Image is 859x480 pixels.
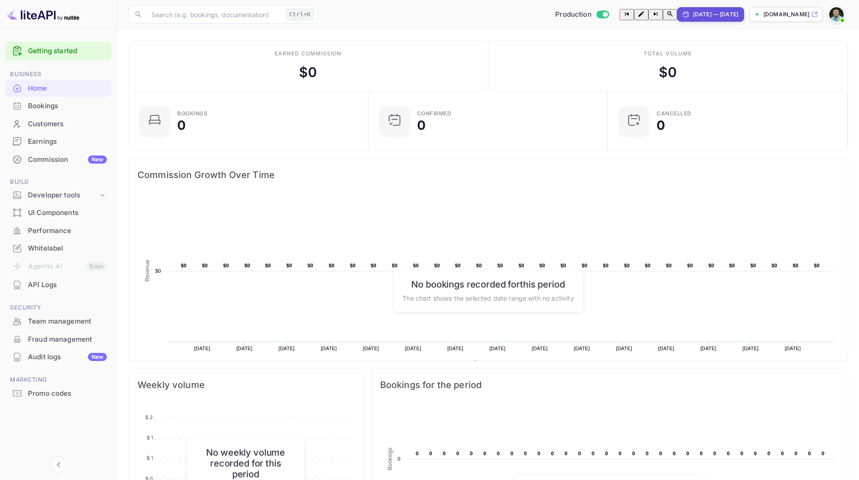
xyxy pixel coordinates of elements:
[510,451,513,456] text: 0
[380,378,839,392] span: Bookings for the period
[28,208,107,218] div: UI Components
[88,353,107,361] div: New
[663,9,677,20] button: Zoom out time range
[5,222,111,239] a: Performance
[155,268,161,274] text: $0
[28,316,107,327] div: Team management
[28,352,107,362] div: Audit logs
[708,263,714,268] text: $0
[829,7,844,22] img: Jaime Mantilla
[417,111,452,116] div: Confirmed
[700,346,717,351] text: [DATE]
[785,346,801,351] text: [DATE]
[371,263,377,268] text: $0
[402,293,574,302] p: The chart shows the selected date range with no activity
[5,80,111,96] a: Home
[28,226,107,236] div: Performance
[88,155,107,164] div: New
[565,451,567,456] text: 0
[686,451,689,456] text: 0
[279,346,295,351] text: [DATE]
[605,451,608,456] text: 0
[5,133,111,150] a: Earnings
[443,451,446,456] text: 0
[481,360,504,366] text: Revenue
[729,263,735,268] text: $0
[713,451,716,456] text: 0
[743,346,759,351] text: [DATE]
[592,451,594,456] text: 0
[429,451,432,456] text: 0
[5,133,111,151] div: Earnings
[666,263,672,268] text: $0
[392,263,398,268] text: $0
[767,451,770,456] text: 0
[145,414,153,421] tspan: $ 2
[624,263,630,268] text: $0
[646,451,648,456] text: 0
[578,451,581,456] text: 0
[657,111,692,116] div: CANCELLED
[539,263,545,268] text: $0
[551,9,612,20] div: Switch to Sandbox mode
[265,263,271,268] text: $0
[5,115,111,133] div: Customers
[28,119,107,129] div: Customers
[750,263,756,268] text: $0
[632,451,635,456] text: 0
[5,204,111,222] div: UI Components
[308,263,313,268] text: $0
[194,346,211,351] text: [DATE]
[138,168,839,182] span: Commission Growth Over Time
[5,187,111,203] div: Developer tools
[551,451,554,456] text: 0
[808,451,811,456] text: 0
[5,115,111,132] a: Customers
[582,263,588,268] text: $0
[519,263,524,268] text: $0
[619,451,621,456] text: 0
[814,263,820,268] text: $0
[28,137,107,147] div: Earnings
[236,346,253,351] text: [DATE]
[5,204,111,221] a: UI Components
[5,348,111,366] div: Audit logsNew
[574,346,590,351] text: [DATE]
[456,451,459,456] text: 0
[177,119,186,132] div: 0
[144,260,151,282] text: Revenue
[5,375,111,385] span: Marketing
[754,451,757,456] text: 0
[693,10,738,18] div: [DATE] — [DATE]
[524,451,527,456] text: 0
[687,263,693,268] text: $0
[28,190,98,201] div: Developer tools
[5,331,111,348] div: Fraud management
[146,5,282,23] input: Search (e.g. bookings, documentation)
[28,334,107,345] div: Fraud management
[5,240,111,256] a: Whitelabel
[5,177,111,187] span: Build
[657,119,665,132] div: 0
[532,346,548,351] text: [DATE]
[147,455,153,461] tspan: $ 1
[402,279,574,289] h6: No bookings recorded for this period
[244,263,250,268] text: $0
[5,97,111,115] div: Bookings
[740,451,743,456] text: 0
[483,451,486,456] text: 0
[455,263,461,268] text: $0
[5,97,111,114] a: Bookings
[413,263,419,268] text: $0
[5,348,111,365] a: Audit logsNew
[387,448,393,471] text: Bookings
[793,263,799,268] text: $0
[5,313,111,329] a: Team management
[5,69,111,79] span: Business
[28,243,107,254] div: Whitelabel
[555,9,592,20] span: Production
[299,62,317,82] div: $ 0
[416,451,418,456] text: 0
[5,151,111,168] a: CommissionNew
